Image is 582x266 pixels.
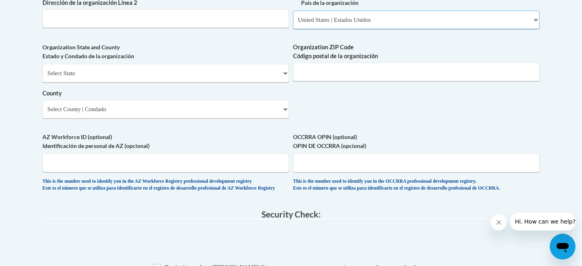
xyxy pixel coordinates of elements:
iframe: Close message [491,214,507,230]
label: County [42,89,289,98]
label: Organization ZIP Code Código postal de la organización [293,43,540,61]
iframe: Button to launch messaging window [550,234,576,260]
input: Metadata input [42,9,289,28]
label: Organization State and County Estado y Condado de la organización [42,43,289,61]
div: This is the number used to identify you in the OCCRRA professional development registry. Este es ... [293,178,540,192]
iframe: reCAPTCHA [230,227,352,259]
input: Metadata input [293,63,540,81]
iframe: Message from company [510,213,576,230]
label: AZ Workforce ID (optional) Identificación de personal de AZ (opcional) [42,133,289,150]
span: Security Check: [261,209,321,219]
label: OCCRRA OPIN (optional) OPIN DE OCCRRA (opcional) [293,133,540,150]
div: This is the number used to identify you in the AZ Workforce Registry professional development reg... [42,178,289,192]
